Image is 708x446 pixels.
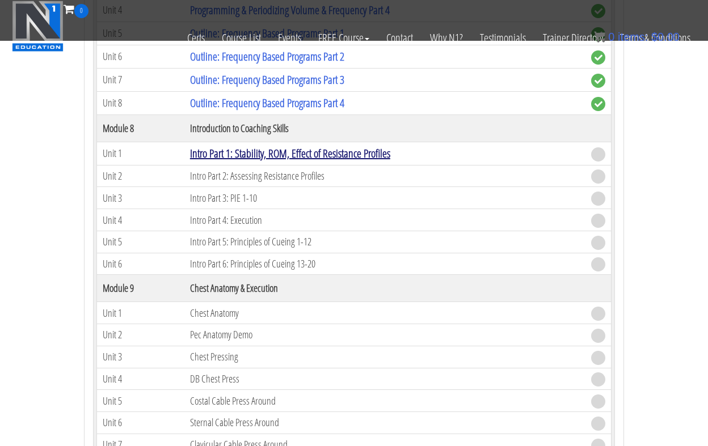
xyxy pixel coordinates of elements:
td: Unit 5 [97,231,184,253]
a: Testimonials [471,18,534,58]
td: Unit 7 [97,68,184,91]
a: Course List [213,18,269,58]
td: Intro Part 2: Assessing Resistance Profiles [184,165,585,187]
a: Outline: Frequency Based Programs Part 4 [190,95,344,111]
a: Terms & Conditions [612,18,699,58]
a: Why N1? [422,18,471,58]
td: Chest Pressing [184,346,585,368]
td: DB Chest Press [184,368,585,390]
td: Unit 2 [97,165,184,187]
span: complete [591,74,605,88]
td: Unit 4 [97,368,184,390]
td: Unit 3 [97,346,184,368]
td: Unit 3 [97,187,184,209]
a: Events [269,18,310,58]
a: FREE Course [310,18,378,58]
span: complete [591,97,605,111]
a: Certs [179,18,213,58]
a: Intro Part 1: Stability, ROM, Effect of Resistance Profiles [190,146,390,161]
th: Module 8 [97,114,184,142]
a: Outline: Frequency Based Programs Part 2 [190,49,344,64]
a: Outline: Frequency Based Programs Part 3 [190,72,344,87]
td: Chest Anatomy [184,302,585,324]
a: 0 [64,1,88,16]
td: Intro Part 6: Principles of Cueing 13-20 [184,253,585,275]
td: Unit 6 [97,412,184,434]
th: Chest Anatomy & Execution [184,275,585,302]
a: Contact [378,18,422,58]
td: Unit 4 [97,209,184,231]
span: 0 [608,31,614,43]
td: Unit 2 [97,324,184,346]
td: Unit 6 [97,253,184,275]
span: $ [651,31,658,43]
th: Introduction to Coaching Skills [184,114,585,142]
bdi: 0.00 [651,31,680,43]
td: Unit 8 [97,91,184,114]
a: 0 items: $0.00 [594,31,680,43]
span: 0 [74,4,88,18]
td: Pec Anatomy Demo [184,324,585,346]
span: items: [618,31,648,43]
td: Sternal Cable Press Around [184,412,585,434]
td: Intro Part 5: Principles of Cueing 1-12 [184,231,585,253]
a: Trainer Directory [534,18,612,58]
th: Module 9 [97,275,184,302]
td: Intro Part 3: PIE 1-10 [184,187,585,209]
td: Intro Part 4: Execution [184,209,585,231]
img: n1-education [12,1,64,52]
td: Unit 1 [97,142,184,165]
img: icon11.png [594,31,605,43]
td: Unit 1 [97,302,184,324]
td: Unit 5 [97,390,184,412]
td: Costal Cable Press Around [184,390,585,412]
